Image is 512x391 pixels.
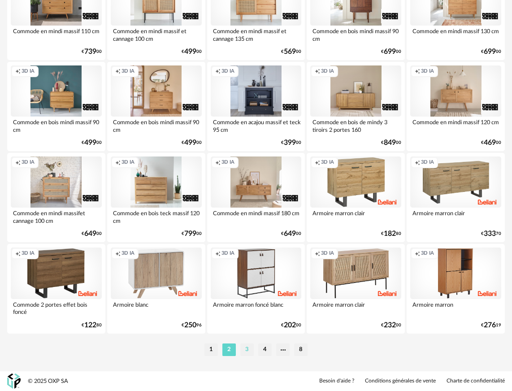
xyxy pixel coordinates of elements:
a: Creation icon 3D IA Commode en acajou massif et teck 95 cm €39900 [207,62,305,151]
div: € 96 [182,322,202,328]
span: 3D IA [221,250,234,257]
span: 3D IA [22,159,35,166]
span: 849 [384,140,396,146]
div: € 00 [481,49,501,55]
div: Armoire marron clair [310,208,401,226]
div: Commode en mindi massif 130 cm [410,26,501,43]
div: Armoire marron [410,299,501,317]
span: 202 [284,322,296,328]
div: € 00 [281,322,301,328]
div: € 80 [82,322,102,328]
span: 276 [484,322,496,328]
span: 3D IA [121,250,135,257]
div: Commode en mindi massif 110 cm [11,26,102,43]
span: 469 [484,140,496,146]
li: 8 [294,343,308,356]
div: © 2025 OXP SA [28,378,68,385]
div: € 00 [82,140,102,146]
li: 1 [204,343,218,356]
a: Creation icon 3D IA Armoire blanc €25096 [107,244,205,333]
span: 3D IA [121,159,135,166]
span: Creation icon [315,250,320,257]
span: 3D IA [221,159,234,166]
div: Commode 2 portes effet bois foncé [11,299,102,317]
a: Charte de confidentialité [447,378,505,385]
div: Armoire marron clair [310,299,401,317]
div: € 00 [481,140,501,146]
div: Commode en bois de mindy 3 tiroirs 2 portes 160 [310,117,401,135]
a: Creation icon 3D IA Armoire marron clair €23200 [307,244,405,333]
div: € 00 [381,49,401,55]
span: 799 [184,231,196,237]
span: Creation icon [215,250,221,257]
span: 3D IA [421,68,434,75]
span: Creation icon [115,159,121,166]
img: OXP [7,374,21,389]
a: Creation icon 3D IA Commode en bois mindi massif 90 cm €49900 [107,62,205,151]
div: € 80 [381,231,401,237]
span: Creation icon [315,68,320,75]
span: 649 [284,231,296,237]
span: 3D IA [321,68,334,75]
div: Commode en bois mindi massif 90 cm [310,26,401,43]
span: 333 [484,231,496,237]
li: 3 [240,343,254,356]
div: € 00 [381,322,401,328]
span: 3D IA [421,250,434,257]
a: Creation icon 3D IA Commode en bois teck massif 120 cm €79900 [107,153,205,242]
a: Creation icon 3D IA Commode en mindi massifet cannage 100 cm €64900 [7,153,105,242]
a: Creation icon 3D IA Commode 2 portes effet bois foncé €12280 [7,244,105,333]
div: Commode en mindi massif 180 cm [211,208,302,226]
div: Commode en bois mindi massif 90 cm [11,117,102,135]
a: Creation icon 3D IA Armoire marron clair €18280 [307,153,405,242]
span: 182 [384,231,396,237]
div: € 00 [281,49,301,55]
span: Creation icon [15,250,21,257]
div: € 19 [481,322,501,328]
span: 499 [184,140,196,146]
span: 3D IA [421,159,434,166]
span: 3D IA [22,68,35,75]
span: 3D IA [321,159,334,166]
span: Creation icon [215,68,221,75]
span: Creation icon [415,159,420,166]
span: Creation icon [315,159,320,166]
div: € 00 [82,231,102,237]
span: Creation icon [115,68,121,75]
span: Creation icon [415,250,420,257]
div: Armoire marron foncé blanc [211,299,302,317]
div: Commode en mindi massifet cannage 100 cm [11,208,102,226]
span: 499 [184,49,196,55]
div: € 00 [182,140,202,146]
div: € 00 [281,140,301,146]
div: Commode en bois mindi massif 90 cm [111,117,202,135]
span: 3D IA [121,68,135,75]
div: € 70 [481,231,501,237]
a: Besoin d'aide ? [319,378,354,385]
span: 3D IA [221,68,234,75]
div: € 00 [281,231,301,237]
a: Creation icon 3D IA Commode en mindi massif 180 cm €64900 [207,153,305,242]
span: Creation icon [215,159,221,166]
span: 649 [84,231,96,237]
span: Creation icon [415,68,420,75]
div: € 00 [82,49,102,55]
a: Creation icon 3D IA Commode en bois de mindy 3 tiroirs 2 portes 160 €84900 [307,62,405,151]
a: Creation icon 3D IA Commode en mindi massif 120 cm €46900 [407,62,505,151]
li: 2 [222,343,236,356]
div: € 00 [182,49,202,55]
a: Creation icon 3D IA Armoire marron clair €33370 [407,153,505,242]
div: Commode en mindi massif et cannage 135 cm [211,26,302,43]
span: 699 [484,49,496,55]
span: 3D IA [22,250,35,257]
span: 499 [84,140,96,146]
span: 699 [384,49,396,55]
a: Conditions générales de vente [365,378,436,385]
div: Armoire marron clair [410,208,501,226]
span: 739 [84,49,96,55]
span: Creation icon [115,250,121,257]
div: € 00 [182,231,202,237]
div: Armoire blanc [111,299,202,317]
div: Commode en mindi massif et cannage 100 cm [111,26,202,43]
div: Commode en mindi massif 120 cm [410,117,501,135]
